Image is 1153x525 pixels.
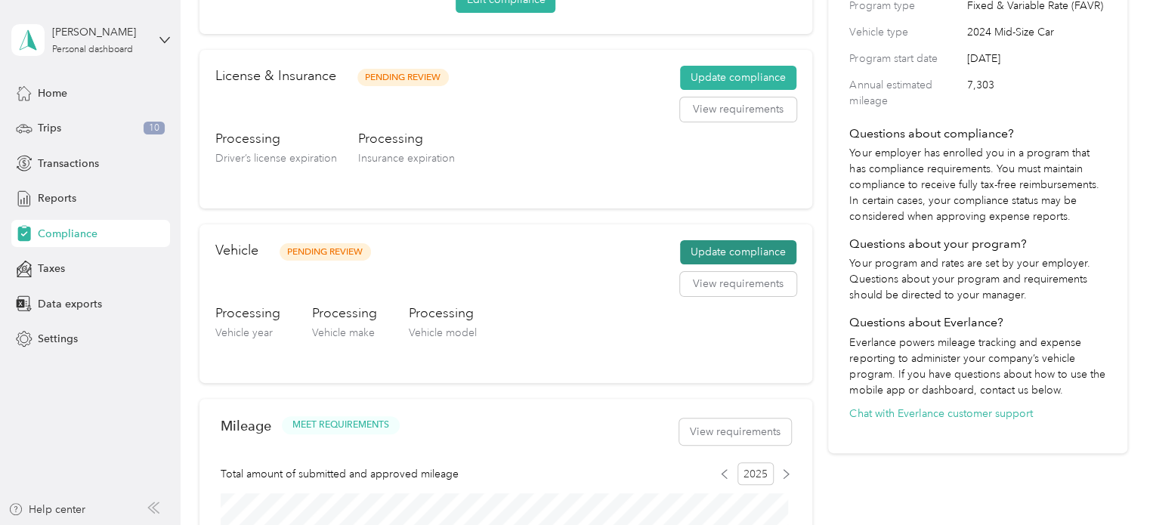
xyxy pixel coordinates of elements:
h3: Processing [215,129,337,148]
p: Your employer has enrolled you in a program that has compliance requirements. You must maintain c... [849,145,1105,224]
span: Driver’s license expiration [215,152,337,165]
span: 2024 Mid-Size Car [966,24,1105,40]
span: [DATE] [966,51,1105,66]
h3: Processing [409,304,477,323]
span: Vehicle model [409,326,477,339]
label: Vehicle type [849,24,961,40]
span: 7,303 [966,77,1105,109]
p: Everlance powers mileage tracking and expense reporting to administer your company’s vehicle prog... [849,335,1105,398]
button: Update compliance [680,66,796,90]
label: Annual estimated mileage [849,77,961,109]
iframe: Everlance-gr Chat Button Frame [1068,440,1153,525]
span: Data exports [38,296,102,312]
span: Compliance [38,226,97,242]
h2: License & Insurance [215,66,336,86]
button: Update compliance [680,240,796,264]
button: View requirements [679,418,791,445]
button: MEET REQUIREMENTS [282,416,400,435]
span: Vehicle year [215,326,273,339]
button: Help center [8,502,85,517]
div: Personal dashboard [52,45,133,54]
h3: Processing [358,129,455,148]
span: Home [38,85,67,101]
h4: Questions about Everlance? [849,313,1105,332]
h3: Processing [312,304,377,323]
button: Chat with Everlance customer support [849,406,1032,422]
span: Pending Review [280,243,371,261]
span: Vehicle make [312,326,375,339]
span: 10 [144,122,165,135]
h4: Questions about compliance? [849,125,1105,143]
label: Program start date [849,51,961,66]
span: Reports [38,190,76,206]
span: Total amount of submitted and approved mileage [221,466,459,482]
h2: Vehicle [215,240,258,261]
h3: Processing [215,304,280,323]
span: 2025 [737,462,774,485]
button: View requirements [680,272,796,296]
span: Insurance expiration [358,152,455,165]
h2: Mileage [221,418,271,434]
p: Your program and rates are set by your employer. Questions about your program and requirements sh... [849,255,1105,303]
span: Settings [38,331,78,347]
button: View requirements [680,97,796,122]
span: Pending Review [357,69,449,86]
span: Taxes [38,261,65,276]
span: Trips [38,120,61,136]
span: Transactions [38,156,99,171]
span: MEET REQUIREMENTS [292,418,389,432]
div: [PERSON_NAME] [52,24,147,40]
h4: Questions about your program? [849,235,1105,253]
